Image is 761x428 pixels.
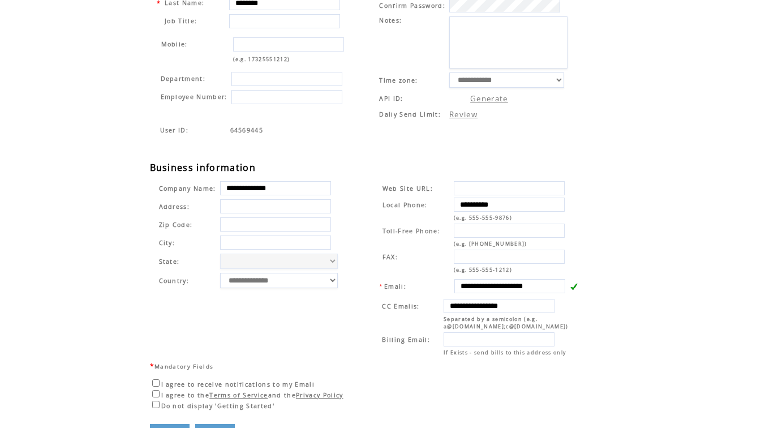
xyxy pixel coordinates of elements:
[150,161,256,174] span: Business information
[161,40,188,48] span: Mobile:
[444,349,566,356] span: If Exists - send bills to this address only
[379,16,402,24] span: Notes:
[159,221,193,229] span: Zip Code:
[454,214,512,221] span: (e.g. 555-555-9876)
[379,95,403,102] span: API ID:
[449,109,478,119] a: Review
[384,283,406,290] span: Email:
[454,240,527,247] span: (e.g. [PHONE_NUMBER])
[379,110,441,118] span: Daily Send Limit:
[160,126,189,134] span: Indicates the agent code for sign up page with sales agent or reseller tracking code
[444,315,569,330] span: Separated by a semicolon (e.g. a@[DOMAIN_NAME];c@[DOMAIN_NAME])
[159,258,216,266] span: State:
[209,391,268,399] a: Terms of Service
[161,391,210,399] span: I agree to the
[161,402,275,410] span: Do not display 'Getting Started'
[165,17,197,25] span: Job Title:
[382,253,398,261] span: FAX:
[154,362,213,370] span: Mandatory Fields
[470,93,508,104] a: Generate
[161,75,206,83] span: Department:
[161,93,227,101] span: Employee Number:
[382,336,430,344] span: Billing Email:
[159,277,190,285] span: Country:
[233,55,290,63] span: (e.g. 17325551212)
[268,391,296,399] span: and the
[570,283,578,290] img: v.gif
[159,185,216,192] span: Company Name:
[159,203,190,211] span: Address:
[382,227,440,235] span: Toll-Free Phone:
[382,302,419,310] span: CC Emails:
[454,266,512,273] span: (e.g. 555-555-1212)
[296,391,343,399] a: Privacy Policy
[382,201,428,209] span: Local Phone:
[379,2,445,10] span: Confirm Password:
[159,239,175,247] span: City:
[230,126,264,134] span: Indicates the agent code for sign up page with sales agent or reseller tracking code
[379,76,418,84] span: Time zone:
[161,380,315,388] span: I agree to receive notifications to my Email
[382,185,433,192] span: Web Site URL:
